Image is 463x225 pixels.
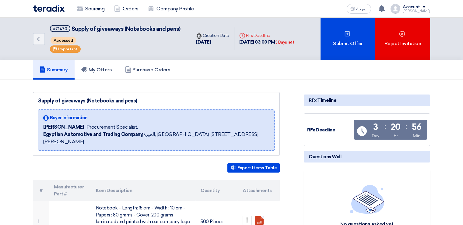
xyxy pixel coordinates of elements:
[309,153,341,160] span: Questions Wall
[38,97,275,105] div: Supply of giveaways (Notebooks and pens)
[50,25,180,33] h5: Supply of giveaways (Notebooks and pens)
[375,18,430,60] div: Reject Invitation
[391,4,400,14] img: profile_test.png
[384,121,386,132] div: :
[238,180,280,201] th: Attachments
[50,115,88,121] span: Buyer Information
[43,131,143,137] b: Egyptian Automotive and Trading Company,
[49,180,91,201] th: Manufacturer Part #
[372,133,380,139] div: Day
[86,123,138,131] span: Procurement Specialist,
[53,27,67,31] div: #71470
[239,32,294,39] div: RFx Deadline
[33,5,65,12] img: Teradix logo
[350,185,384,213] img: empty_state_list.svg
[196,39,229,46] div: [DATE]
[58,47,78,51] span: Important
[412,123,422,131] div: 56
[125,67,170,73] h5: Purchase Orders
[307,127,353,134] div: RFx Deadline
[239,39,294,46] div: [DATE] 03:00 PM
[405,121,407,132] div: :
[347,4,371,14] button: العربية
[356,7,367,11] span: العربية
[321,18,375,60] div: Submit Offer
[196,180,238,201] th: Quantity
[118,60,177,80] a: Purchase Orders
[403,5,420,10] div: Account
[75,60,119,80] a: My Offers
[403,9,430,13] div: [PERSON_NAME]
[391,123,401,131] div: 20
[109,2,143,16] a: Orders
[275,39,294,45] div: 3 Days left
[72,26,181,32] span: Supply of giveaways (Notebooks and pens)
[227,163,280,173] button: Export Items Table
[196,32,229,39] div: Creation Date
[72,2,109,16] a: Sourcing
[81,67,112,73] h5: My Offers
[40,67,68,73] h5: Summary
[143,2,198,16] a: Company Profile
[373,123,378,131] div: 3
[33,60,75,80] a: Summary
[43,123,84,131] span: [PERSON_NAME]
[304,95,430,106] div: RFx Timeline
[413,133,421,139] div: Min
[243,216,251,225] img: Pen_1758204966245.jpg
[51,37,76,44] span: Accessed
[43,131,269,145] span: الجيزة, [GEOGRAPHIC_DATA] ,[STREET_ADDRESS][PERSON_NAME]
[91,180,196,201] th: Item Description
[394,133,398,139] div: Hr
[33,180,49,201] th: #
